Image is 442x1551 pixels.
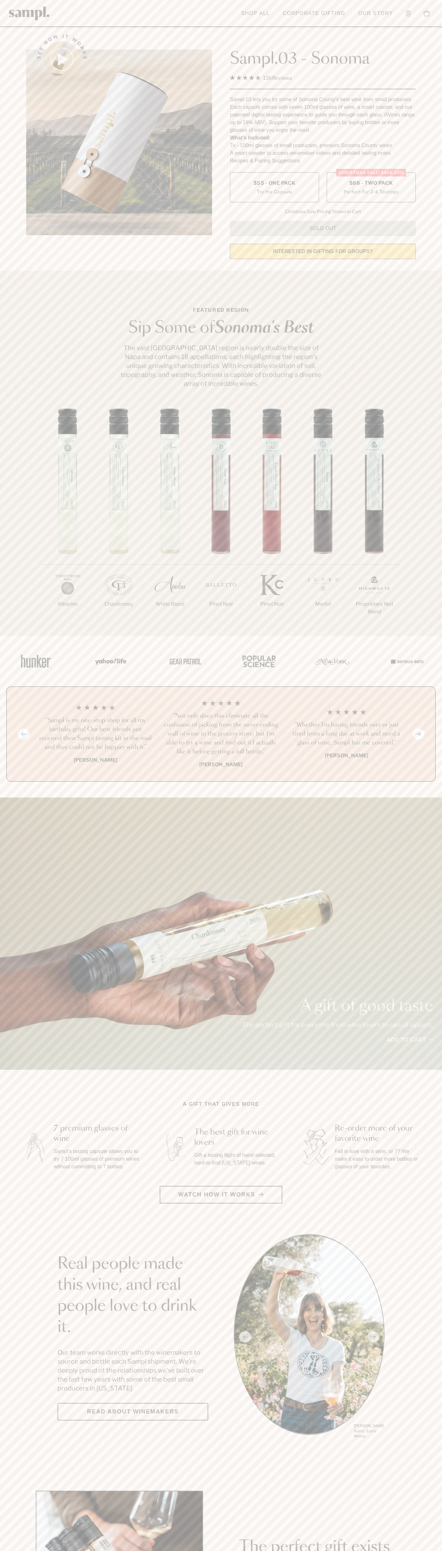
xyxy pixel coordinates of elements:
button: Watch how it works [160,1186,282,1203]
p: The vast [GEOGRAPHIC_DATA] region is nearly double the size of Napa and contains 18 appellations,... [119,343,323,388]
li: 2 / 7 [93,408,144,628]
b: [PERSON_NAME] [199,761,243,768]
a: Add to cart [386,1036,433,1044]
h3: “Whether I'm having friends over or just tired from a long day at work and need a glass of wine, ... [289,721,404,747]
div: Christmas SALE! Save 20% [336,169,406,176]
li: Recipes & Pairing Suggestions [230,157,416,165]
h3: The best gift for wine lovers [194,1127,281,1148]
div: 136Reviews [230,74,292,82]
small: Try the Capsule [257,188,292,195]
h2: A gift that gives more [183,1100,259,1108]
h2: Real people made this wine, and real people love to drink it. [57,1254,208,1338]
img: Artboard_7_5b34974b-f019-449e-91fb-745f8d0877ee_x450.png [387,648,425,675]
h3: Re-order more of your favorite wine [335,1123,422,1144]
h2: Sip Some of [119,320,323,336]
a: interested in gifting for groups? [230,244,416,259]
p: Gift a tasting flight of hand-selected, hard-to-find [US_STATE] wines. [194,1151,281,1167]
p: Featured Region [119,306,323,314]
span: $88 - Two Pack [349,180,393,187]
p: Sampl's tasting capsule allows you to try 7 100ml glasses of premium wines without committing to ... [54,1148,141,1171]
p: Pinot Noir [195,600,247,608]
strong: What’s Included: [230,135,271,140]
a: Read about Winemakers [57,1403,208,1420]
li: Christmas Sale Pricing Shown In Cart [282,209,364,214]
p: Fall in love with a wine, or 7? We make it easy to order more bottles or glasses of your favorites. [335,1148,422,1171]
p: A gift of good taste [242,999,433,1014]
img: Sampl.03 - Sonoma [26,49,212,235]
p: Our team works directly with the winemakers to source and bottle each Sampl shipment. We’re deepl... [57,1348,208,1393]
p: White Blend [144,600,195,608]
a: Our Story [355,6,396,20]
img: Artboard_5_7fdae55a-36fd-43f7-8bfd-f74a06a2878e_x450.png [165,648,203,675]
p: Merlot [298,600,349,608]
span: $55 - One Pack [254,180,296,187]
b: [PERSON_NAME] [325,753,368,759]
p: Albarino [42,600,93,608]
div: slide 1 [234,1234,385,1440]
li: 1 / 7 [42,408,93,628]
p: Chardonnay [93,600,144,608]
img: Sampl logo [9,6,50,20]
p: Proprietary Red Blend [349,600,400,616]
li: 5 / 7 [247,408,298,628]
p: [PERSON_NAME] Sutro, Sutro Wines [354,1423,385,1439]
li: 7 / 7 [349,408,400,636]
button: Sold Out [230,221,416,236]
li: 7x - 100ml glasses of small production, premium Sonoma County wines [230,142,416,149]
div: Sampl.03 lets you try some of Sonoma County's best wine from small producers. Each capsule comes ... [230,96,416,134]
img: Artboard_4_28b4d326-c26e-48f9-9c80-911f17d6414e_x450.png [239,648,277,675]
p: Pinot Noir [247,600,298,608]
li: 3 / 4 [289,700,404,768]
li: 4 / 7 [195,408,247,628]
span: Reviews [272,75,292,81]
h3: 7 premium glasses of wine [54,1123,141,1144]
h3: “Sampl is my one-stop shop for all my birthday gifts! Our best friends just received their Sampl ... [38,716,153,752]
img: Artboard_6_04f9a106-072f-468a-bdd7-f11783b05722_x450.png [91,648,129,675]
li: 3 / 7 [144,408,195,628]
button: Previous slide [18,729,29,739]
button: Next slide [413,729,424,739]
li: 1 / 4 [38,700,153,768]
span: 136 [263,75,272,81]
a: Corporate Gifting [279,6,349,20]
ul: carousel [234,1234,385,1440]
img: Artboard_3_0b291449-6e8c-4d07-b2c2-3f3601a19cd1_x450.png [313,648,351,675]
li: 2 / 4 [164,700,279,768]
a: Shop All [238,6,273,20]
li: A smart coaster to access winemaker videos and detailed tasting notes. [230,149,416,157]
button: See how it works [44,41,80,77]
h1: Sampl.03 - Sonoma [230,49,416,69]
h3: “Not only does this eliminate all the confusion of picking from the never ending wall of wine in ... [164,712,279,756]
p: The perfect gift for everyone from wine lovers to casual sippers. [242,1020,433,1029]
li: 6 / 7 [298,408,349,628]
b: [PERSON_NAME] [74,757,117,763]
em: Sonoma's Best [215,320,314,336]
small: Perfect For 2-4 Tastings [344,188,399,195]
img: Artboard_1_c8cd28af-0030-4af1-819c-248e302c7f06_x450.png [17,648,55,675]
